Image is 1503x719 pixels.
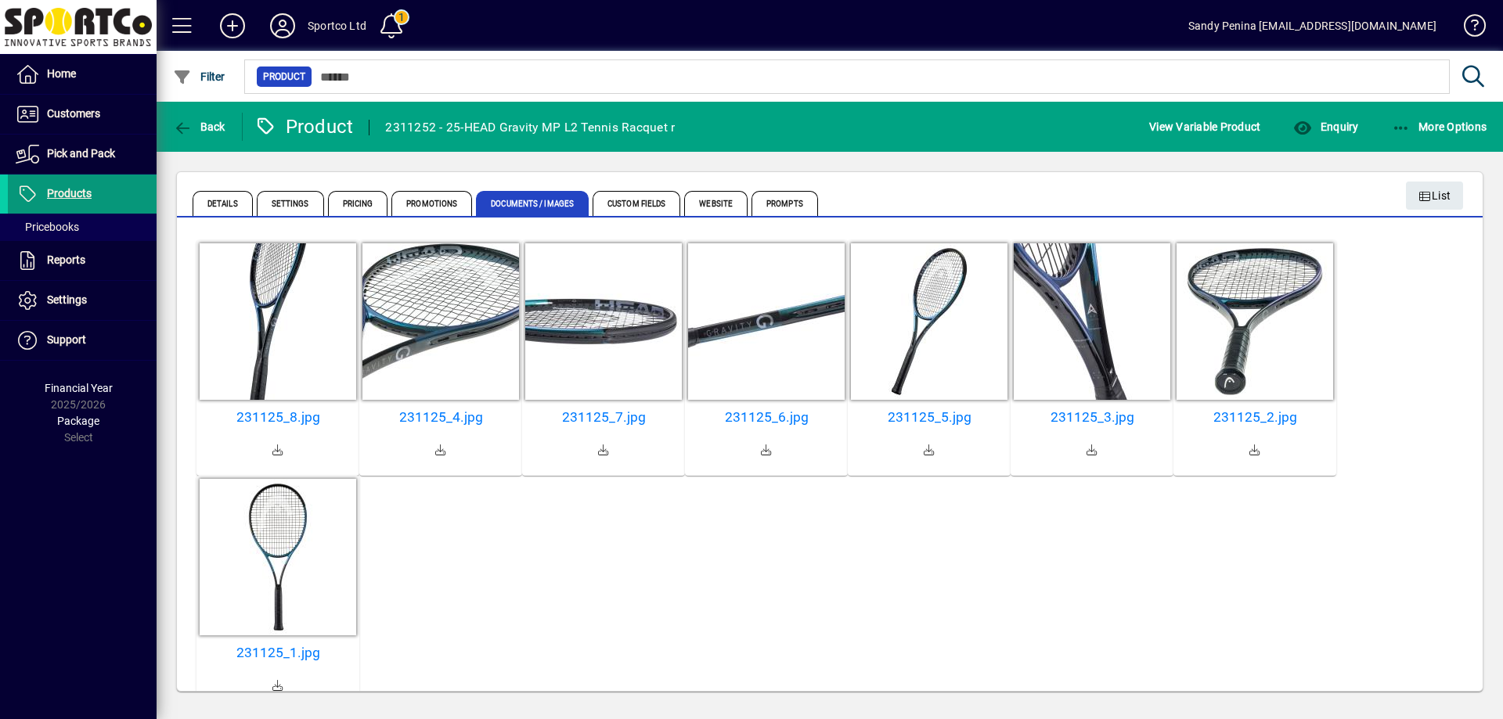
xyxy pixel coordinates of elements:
button: Profile [258,12,308,40]
a: Download [259,432,297,469]
span: Pricebooks [16,221,79,233]
span: Filter [173,70,225,83]
button: View Variable Product [1145,113,1264,141]
a: 231125_3.jpg [1017,409,1167,426]
span: Package [57,415,99,427]
a: 231125_5.jpg [854,409,1004,426]
span: View Variable Product [1149,114,1260,139]
a: Download [259,667,297,705]
div: Sandy Penina [EMAIL_ADDRESS][DOMAIN_NAME] [1188,13,1436,38]
span: Support [47,333,86,346]
a: 231125_7.jpg [528,409,679,426]
a: Home [8,55,157,94]
button: Back [169,113,229,141]
a: Download [1073,432,1111,469]
span: Home [47,67,76,80]
span: Custom Fields [593,191,680,216]
a: Download [1236,432,1274,469]
a: Download [910,432,948,469]
a: 231125_4.jpg [366,409,516,426]
span: Prompts [751,191,818,216]
span: Pick and Pack [47,147,115,160]
a: Download [422,432,460,469]
button: Enquiry [1289,113,1362,141]
span: Back [173,120,225,133]
span: Enquiry [1293,120,1358,133]
a: Download [585,432,622,469]
span: Products [47,187,92,200]
a: 231125_1.jpg [203,645,353,661]
span: More Options [1392,120,1487,133]
span: Settings [257,191,324,216]
button: Add [207,12,258,40]
span: Documents / Images [476,191,589,216]
a: Download [748,432,785,469]
span: Reports [47,253,85,266]
span: Financial Year [45,382,113,394]
button: List [1406,182,1464,210]
app-page-header-button: Back [157,113,243,141]
a: Support [8,321,157,360]
span: Promotions [391,191,472,216]
div: Product [254,114,354,139]
a: Customers [8,95,157,134]
span: Pricing [328,191,388,216]
a: Pick and Pack [8,135,157,174]
span: Details [193,191,253,216]
a: Reports [8,241,157,280]
div: Sportco Ltd [308,13,366,38]
a: Pricebooks [8,214,157,240]
span: Customers [47,107,100,120]
span: List [1418,183,1451,209]
a: 231125_6.jpg [691,409,842,426]
div: 2311252 - 25-HEAD Gravity MP L2 Tennis Racquet r [385,115,675,140]
a: Knowledge Base [1452,3,1483,54]
a: Settings [8,281,157,320]
span: Website [684,191,748,216]
a: 231125_2.jpg [1180,409,1330,426]
button: Filter [169,63,229,91]
button: More Options [1388,113,1491,141]
a: 231125_8.jpg [203,409,353,426]
span: Product [263,69,305,84]
span: Settings [47,293,87,306]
